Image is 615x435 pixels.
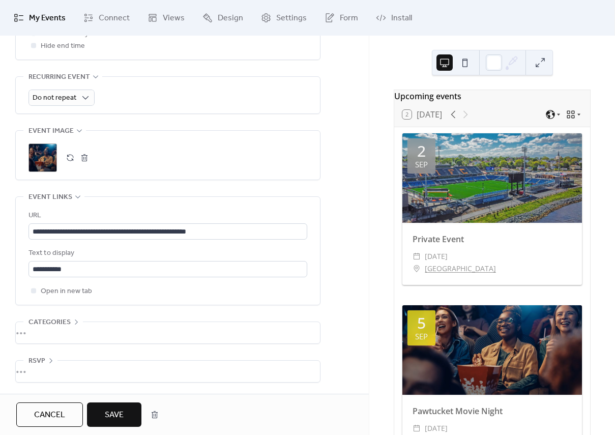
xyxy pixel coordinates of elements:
span: Connect [99,12,130,24]
span: Save [105,409,124,421]
div: 5 [417,315,426,331]
a: Connect [76,4,137,32]
div: ; [28,143,57,172]
a: My Events [6,4,73,32]
span: Views [163,12,185,24]
div: Upcoming events [394,90,590,102]
span: Recurring event [28,71,90,83]
span: Open in new tab [41,285,92,298]
div: Sep [415,333,428,340]
div: URL [28,210,305,222]
span: Form [340,12,358,24]
div: ​ [413,250,421,263]
a: Install [368,4,420,32]
div: ••• [16,361,320,382]
a: Settings [253,4,314,32]
div: 2 [417,143,426,159]
button: Save [87,402,141,427]
span: My Events [29,12,66,24]
button: Cancel [16,402,83,427]
div: Text to display [28,247,305,259]
a: Pawtucket Movie Night [413,405,503,417]
span: Categories [28,316,71,329]
div: ••• [16,322,320,343]
div: Sep [415,161,428,168]
div: Private Event [402,233,582,245]
span: Event links [28,191,72,204]
a: [GEOGRAPHIC_DATA] [425,263,496,275]
span: Do not repeat [33,91,76,105]
span: Event image [28,125,74,137]
div: ​ [413,422,421,434]
span: Hide end time [41,40,85,52]
span: [DATE] [425,250,448,263]
span: Design [218,12,243,24]
a: Design [195,4,251,32]
span: RSVP [28,355,45,367]
a: Form [317,4,366,32]
span: Cancel [34,409,65,421]
span: Install [391,12,412,24]
a: Views [140,4,192,32]
span: [DATE] [425,422,448,434]
div: ​ [413,263,421,275]
span: Settings [276,12,307,24]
